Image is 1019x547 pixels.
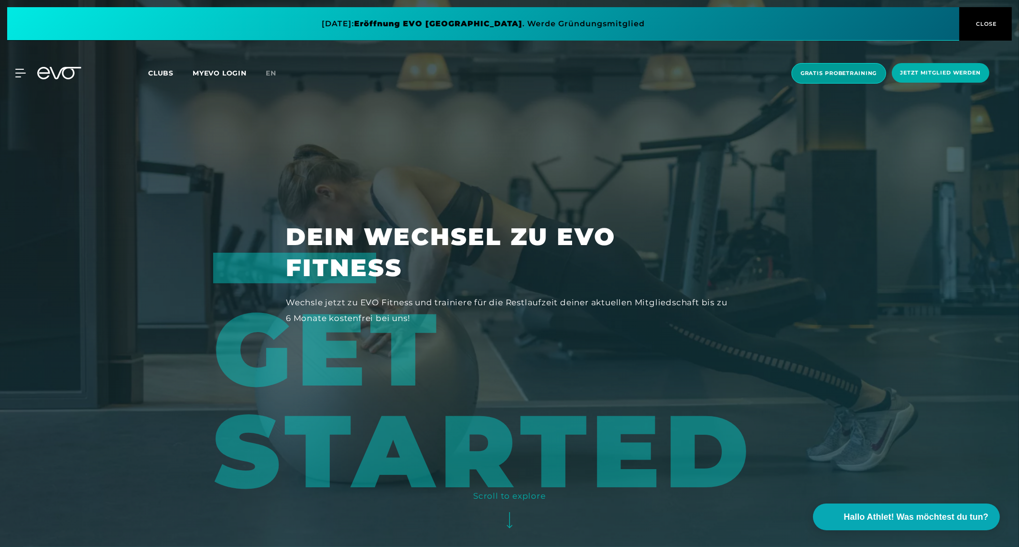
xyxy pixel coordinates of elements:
div: Wechsle jetzt zu EVO Fitness und trainiere für die Restlaufzeit deiner aktuellen Mitgliedschaft b... [286,295,733,326]
span: Gratis Probetraining [801,69,877,77]
span: Jetzt Mitglied werden [900,69,981,77]
a: Jetzt Mitglied werden [889,63,992,84]
button: Scroll to explore [473,488,546,537]
a: Gratis Probetraining [789,63,889,84]
a: Clubs [148,68,193,77]
span: CLOSE [974,20,997,28]
a: en [266,68,288,79]
span: Clubs [148,69,173,77]
span: Hallo Athlet! Was möchtest du tun? [844,511,988,524]
div: GET STARTED [213,253,747,502]
div: Scroll to explore [473,488,546,504]
h1: Dein Wechsel zu EVO Fitness [286,221,733,283]
span: en [266,69,276,77]
a: MYEVO LOGIN [193,69,247,77]
button: Hallo Athlet! Was möchtest du tun? [813,504,1000,530]
button: CLOSE [959,7,1012,41]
